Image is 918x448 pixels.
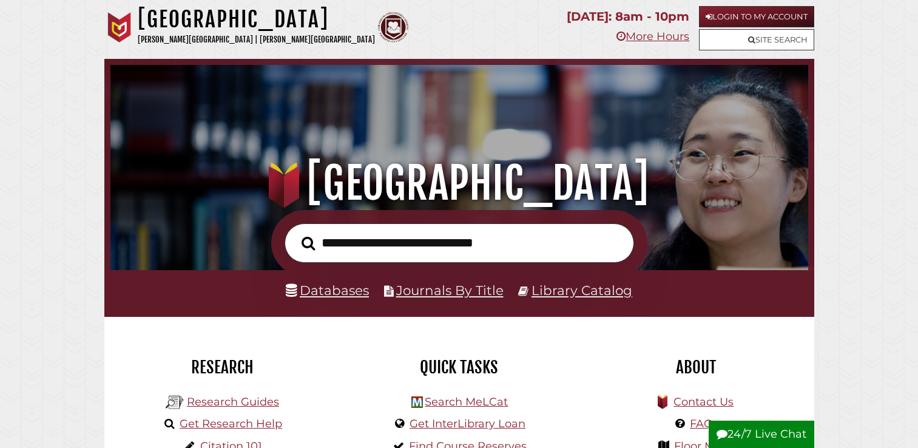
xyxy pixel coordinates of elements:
a: Site Search [699,29,814,50]
a: Research Guides [187,395,279,409]
h2: About [587,357,805,378]
h1: [GEOGRAPHIC_DATA] [124,157,794,210]
h2: Quick Tasks [350,357,569,378]
img: Calvin Theological Seminary [378,12,408,42]
a: Library Catalog [532,282,632,298]
h2: Research [113,357,332,378]
a: Search MeLCat [425,395,508,409]
p: [DATE]: 8am - 10pm [567,6,689,27]
a: More Hours [616,30,689,43]
h1: [GEOGRAPHIC_DATA] [138,6,375,33]
img: Calvin University [104,12,135,42]
a: Login to My Account [699,6,814,27]
i: Search [302,236,315,250]
a: FAQs [690,417,718,430]
a: Databases [286,282,369,298]
a: Get InterLibrary Loan [410,417,525,430]
button: Search [295,233,321,254]
a: Journals By Title [396,282,504,298]
a: Contact Us [673,395,734,409]
img: Hekman Library Logo [166,393,184,412]
p: [PERSON_NAME][GEOGRAPHIC_DATA] | [PERSON_NAME][GEOGRAPHIC_DATA] [138,33,375,47]
a: Get Research Help [180,417,282,430]
img: Hekman Library Logo [411,396,423,408]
